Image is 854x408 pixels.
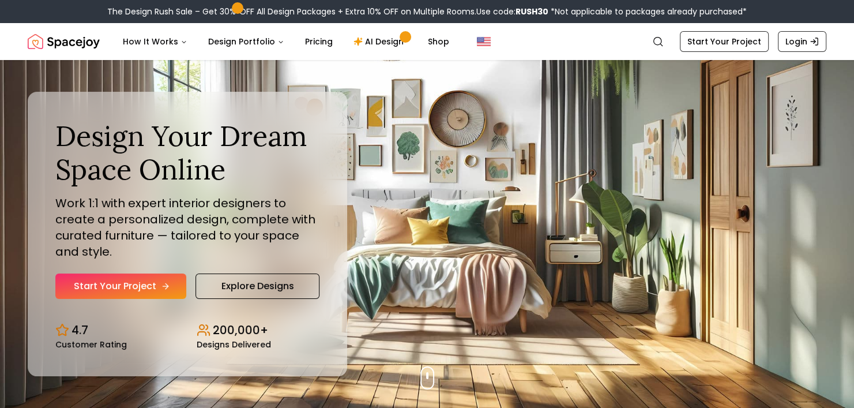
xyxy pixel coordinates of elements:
[476,6,548,17] span: Use code:
[199,30,294,53] button: Design Portfolio
[114,30,197,53] button: How It Works
[344,30,416,53] a: AI Design
[296,30,342,53] a: Pricing
[197,340,271,349] small: Designs Delivered
[28,30,100,53] img: Spacejoy Logo
[114,30,458,53] nav: Main
[548,6,747,17] span: *Not applicable to packages already purchased*
[55,313,319,349] div: Design stats
[55,274,186,299] a: Start Your Project
[72,322,88,338] p: 4.7
[55,195,319,260] p: Work 1:1 with expert interior designers to create a personalized design, complete with curated fu...
[516,6,548,17] b: RUSH30
[419,30,458,53] a: Shop
[55,119,319,186] h1: Design Your Dream Space Online
[28,23,826,60] nav: Global
[680,31,769,52] a: Start Your Project
[107,6,747,17] div: The Design Rush Sale – Get 30% OFF All Design Packages + Extra 10% OFF on Multiple Rooms.
[195,274,319,299] a: Explore Designs
[477,35,491,48] img: United States
[778,31,826,52] a: Login
[213,322,268,338] p: 200,000+
[55,340,127,349] small: Customer Rating
[28,30,100,53] a: Spacejoy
